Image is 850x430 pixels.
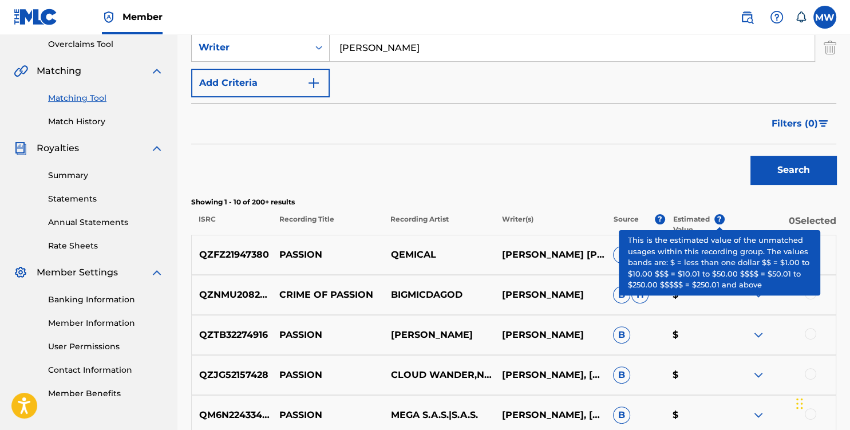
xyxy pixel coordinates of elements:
[383,288,494,302] p: BIGMICDAGOD
[48,317,164,329] a: Member Information
[665,408,725,422] p: $
[495,214,606,235] p: Writer(s)
[765,6,788,29] div: Help
[495,408,606,422] p: [PERSON_NAME], [PERSON_NAME]
[613,286,630,303] span: B
[48,169,164,182] a: Summary
[272,328,383,342] p: PASSION
[150,266,164,279] img: expand
[37,64,81,78] span: Matching
[495,248,606,262] p: [PERSON_NAME] [PERSON_NAME]
[14,64,28,78] img: Matching
[495,288,606,302] p: [PERSON_NAME]
[752,408,765,422] img: expand
[819,120,828,127] img: filter
[736,6,758,29] a: Public Search
[750,156,836,184] button: Search
[495,368,606,382] p: [PERSON_NAME], [PERSON_NAME]
[383,248,494,262] p: QEMICAL
[48,216,164,228] a: Annual Statements
[740,10,754,24] img: search
[192,408,272,422] p: QM6N22433401
[752,248,765,262] img: expand
[48,388,164,400] a: Member Benefits
[272,288,383,302] p: CRIME OF PASSION
[102,10,116,24] img: Top Rightsholder
[725,214,836,235] p: 0 Selected
[714,214,725,224] span: ?
[37,141,79,155] span: Royalties
[37,266,118,279] span: Member Settings
[272,408,383,422] p: PASSION
[48,116,164,128] a: Match History
[14,141,27,155] img: Royalties
[150,64,164,78] img: expand
[813,6,836,29] div: User Menu
[613,326,630,344] span: B
[495,328,606,342] p: [PERSON_NAME]
[383,214,495,235] p: Recording Artist
[48,193,164,205] a: Statements
[772,117,818,131] span: Filters ( 0 )
[655,214,665,224] span: ?
[272,248,383,262] p: PASSION
[795,11,806,23] div: Notifications
[272,368,383,382] p: PASSION
[665,368,725,382] p: $
[796,386,803,421] div: Drag
[150,141,164,155] img: expand
[191,197,836,207] p: Showing 1 - 10 of 200+ results
[383,368,494,382] p: CLOUD WANDER,NH WANDER
[14,266,27,279] img: Member Settings
[793,375,850,430] iframe: Chat Widget
[48,38,164,50] a: Overclaims Tool
[14,9,58,25] img: MLC Logo
[613,246,630,263] span: H
[48,341,164,353] a: User Permissions
[613,366,630,384] span: B
[752,328,765,342] img: expand
[752,368,765,382] img: expand
[48,92,164,104] a: Matching Tool
[199,41,302,54] div: Writer
[48,294,164,306] a: Banking Information
[665,328,725,342] p: $
[307,76,321,90] img: 9d2ae6d4665cec9f34b9.svg
[613,407,630,424] span: B
[122,10,163,23] span: Member
[824,33,836,62] img: Delete Criterion
[770,10,784,24] img: help
[48,240,164,252] a: Rate Sheets
[665,248,725,262] p: $
[383,328,494,342] p: [PERSON_NAME]
[192,288,272,302] p: QZNMU2082828
[383,408,494,422] p: MEGA S.A.S.|S.A.S.
[665,288,725,302] p: $
[271,214,383,235] p: Recording Title
[191,69,330,97] button: Add Criteria
[752,288,765,302] img: expand
[614,214,639,235] p: Source
[192,368,272,382] p: QZJG52157428
[673,214,715,235] p: Estimated Value
[191,214,271,235] p: ISRC
[192,328,272,342] p: QZTB32274916
[48,364,164,376] a: Contact Information
[192,248,272,262] p: QZFZ21947380
[765,109,836,138] button: Filters (0)
[631,286,649,303] span: H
